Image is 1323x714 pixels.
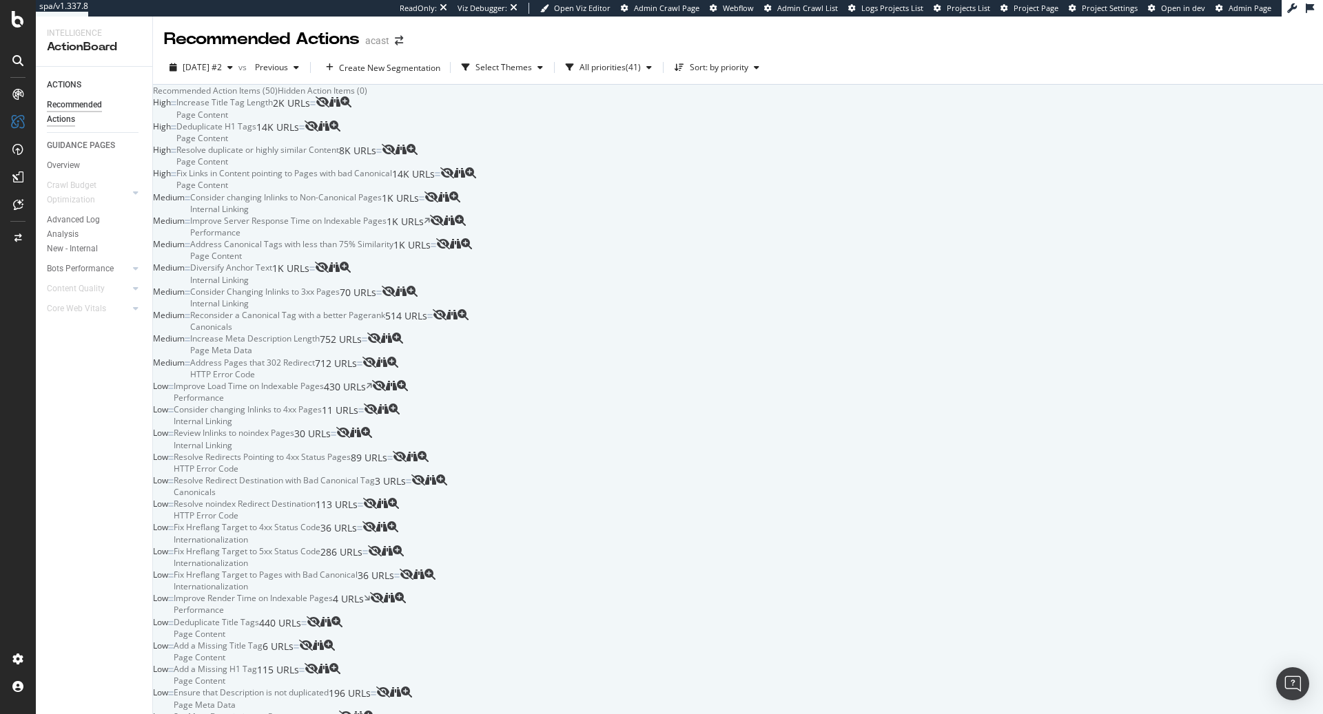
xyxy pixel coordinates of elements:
span: Project Page [1014,3,1058,13]
div: Deduplicate H1 Tags [176,120,256,132]
div: eye-slash [440,167,454,178]
img: Equal [419,196,424,200]
a: binoculars [438,192,449,204]
div: arrow-right-arrow-left [395,36,403,45]
div: binoculars [313,640,324,651]
div: binoculars [377,498,388,509]
div: eye-slash [436,238,450,249]
div: magnifying-glass-plus [393,545,404,556]
a: Core Web Vitals [47,302,129,316]
img: Equal [171,125,176,129]
img: Equal [357,361,362,366]
button: All priorities(41) [560,56,657,78]
img: Equal [406,479,411,483]
img: Equal [185,361,190,366]
div: ( 41 ) [626,63,641,72]
div: Increase Meta Description Length [190,333,320,344]
div: binoculars [407,451,418,462]
img: Equal [299,125,305,129]
img: Equal [331,432,336,436]
div: magnifying-glass-plus [324,640,335,651]
span: Medium [153,309,185,321]
a: binoculars [378,404,389,416]
span: Low [153,569,168,580]
div: Internal Linking [190,297,249,309]
div: eye-slash [336,427,350,438]
div: eye-slash [364,403,378,414]
div: magnifying-glass-plus [329,663,340,674]
div: eye-slash [368,545,382,556]
div: Diversify Anchor Text [190,262,272,273]
a: Project Page [1001,3,1058,14]
img: Equal [394,574,400,578]
div: eye-slash [424,191,438,202]
div: binoculars [320,616,331,627]
span: Logs Projects List [861,3,923,13]
div: Page Content [176,156,228,167]
span: High [153,144,171,156]
div: Page Content [190,250,242,262]
div: Resolve duplicate or highly similar Content [176,144,339,156]
span: Low [153,403,168,415]
div: Advanced Log Analysis [47,213,130,256]
div: Consider changing Inlinks to Non-Canonical Pages [190,191,382,203]
div: binoculars [450,238,461,249]
div: Viz Debugger: [458,3,507,14]
div: binoculars [396,144,407,155]
div: Recommended Action Items (50) [153,85,278,96]
div: magnifying-glass-plus [436,474,447,485]
span: Webflow [723,3,754,13]
div: Internationalization [174,557,248,569]
div: eye-slash [370,592,384,603]
a: ACTIONS [47,78,143,92]
div: Performance [174,392,224,403]
div: binoculars [390,686,401,697]
div: binoculars [350,427,361,438]
div: binoculars [384,592,395,603]
a: binoculars [329,97,340,109]
a: binoculars [454,168,465,180]
a: Admin Page [1216,3,1271,14]
a: binoculars [350,428,361,439]
div: eye-slash [411,474,425,485]
img: Equal [168,644,174,649]
div: Resolve noindex Redirect Destination [174,498,316,510]
img: Equal [168,385,174,389]
div: Internal Linking [190,203,249,215]
span: 286 URLs [320,545,362,569]
div: eye-slash [372,380,386,391]
span: Low [153,451,168,463]
img: Equal [371,691,376,695]
div: binoculars [413,569,424,580]
img: Equal [294,644,299,649]
div: magnifying-glass-plus [392,333,403,344]
div: Review Inlinks to noindex Pages [174,427,294,439]
div: eye-slash [393,451,407,462]
img: Equal [185,314,190,318]
div: Page Content [176,132,228,144]
img: Equal [168,526,174,530]
img: Equal [358,408,364,412]
img: Equal [168,408,174,412]
div: Select Themes [475,63,532,72]
span: Low [153,545,168,557]
div: binoculars [386,380,397,391]
img: Equal [376,291,382,295]
a: binoculars [396,145,407,156]
img: Equal [168,574,174,578]
div: eye-slash [430,215,444,226]
div: binoculars [382,545,393,556]
div: Page Meta Data [190,344,252,356]
div: eye-slash [305,120,318,132]
div: Recommended Actions [164,28,360,51]
div: magnifying-glass-plus [387,357,398,368]
div: Resolve Redirect Destination with Bad Canonical Tag [174,474,375,486]
span: Medium [153,357,185,368]
span: vs [238,61,249,73]
div: Canonicals [190,321,232,333]
div: GUIDANCE PAGES [47,138,115,153]
span: 36 URLs [358,569,394,592]
a: binoculars [329,262,340,274]
span: 514 URLs [385,309,427,333]
div: magnifying-glass-plus [401,686,412,697]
